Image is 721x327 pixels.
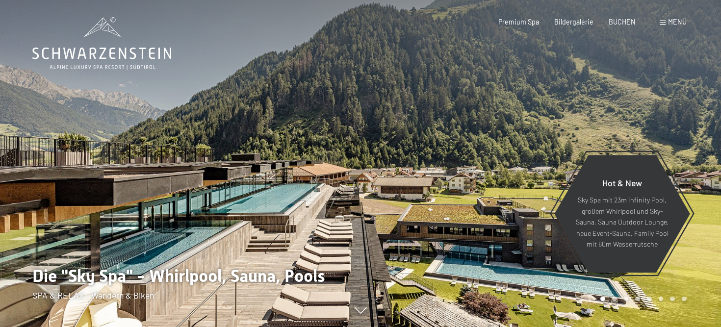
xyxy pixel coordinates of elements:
span: Hot & New [602,177,642,188]
div: Carousel Page 7 [670,297,675,302]
div: Carousel Page 6 [659,297,664,302]
div: Carousel Page 1 (Current Slide) [600,297,605,302]
a: BUCHEN [609,18,636,26]
div: Carousel Page 3 [624,297,629,302]
div: Carousel Page 2 [612,297,617,302]
div: Carousel Page 5 [647,297,652,302]
a: Hot & New Sky Spa mit 23m Infinity Pool, großem Whirlpool und Sky-Sauna, Sauna Outdoor Lounge, ne... [554,154,691,273]
div: Carousel Page 8 [682,297,687,302]
div: Carousel Page 4 [635,297,640,302]
p: Sky Spa mit 23m Infinity Pool, großem Whirlpool und Sky-Sauna, Sauna Outdoor Lounge, neue Event-S... [575,195,669,250]
a: Premium Spa [498,18,539,26]
div: Carousel Pagination [597,297,686,302]
a: Bildergalerie [554,18,593,26]
span: Menü [668,18,687,26]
